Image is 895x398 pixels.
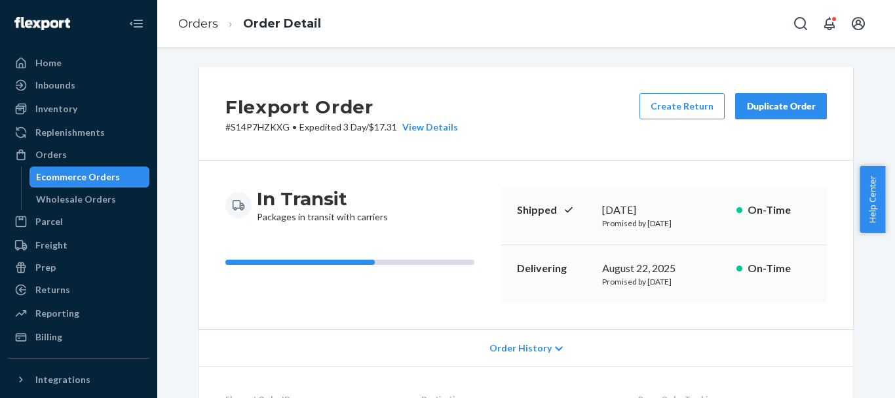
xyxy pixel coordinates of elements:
[257,187,388,210] h3: In Transit
[35,330,62,344] div: Billing
[602,203,726,218] div: [DATE]
[788,10,814,37] button: Open Search Box
[8,257,149,278] a: Prep
[29,189,150,210] a: Wholesale Orders
[746,100,816,113] div: Duplicate Order
[8,52,149,73] a: Home
[8,211,149,232] a: Parcel
[35,283,70,296] div: Returns
[299,121,366,132] span: Expedited 3 Day
[639,93,725,119] button: Create Return
[35,56,62,70] div: Home
[8,279,149,300] a: Returns
[8,303,149,324] a: Reporting
[8,122,149,143] a: Replenishments
[35,307,79,320] div: Reporting
[816,10,843,37] button: Open notifications
[168,5,332,43] ol: breadcrumbs
[602,261,726,276] div: August 22, 2025
[845,10,871,37] button: Open account menu
[8,327,149,348] a: Billing
[748,203,811,218] p: On-Time
[243,16,321,31] a: Order Detail
[35,239,67,252] div: Freight
[36,193,116,206] div: Wholesale Orders
[602,218,726,229] p: Promised by [DATE]
[257,187,388,224] div: Packages in transit with carriers
[8,75,149,96] a: Inbounds
[860,166,885,233] button: Help Center
[735,93,827,119] button: Duplicate Order
[225,121,458,134] p: # S14P7HZKXG / $17.31
[602,276,726,287] p: Promised by [DATE]
[35,79,75,92] div: Inbounds
[35,102,77,115] div: Inventory
[225,93,458,121] h2: Flexport Order
[812,359,882,391] iframe: Opens a widget where you can chat to one of our agents
[517,203,592,218] p: Shipped
[517,261,592,276] p: Delivering
[8,235,149,256] a: Freight
[35,261,56,274] div: Prep
[35,148,67,161] div: Orders
[35,215,63,228] div: Parcel
[489,342,552,355] span: Order History
[123,10,149,37] button: Close Navigation
[35,373,90,386] div: Integrations
[14,17,70,30] img: Flexport logo
[8,369,149,390] button: Integrations
[36,170,120,184] div: Ecommerce Orders
[29,167,150,188] a: Ecommerce Orders
[178,16,218,31] a: Orders
[8,98,149,119] a: Inventory
[8,144,149,165] a: Orders
[397,121,458,134] button: View Details
[292,121,297,132] span: •
[35,126,105,139] div: Replenishments
[748,261,811,276] p: On-Time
